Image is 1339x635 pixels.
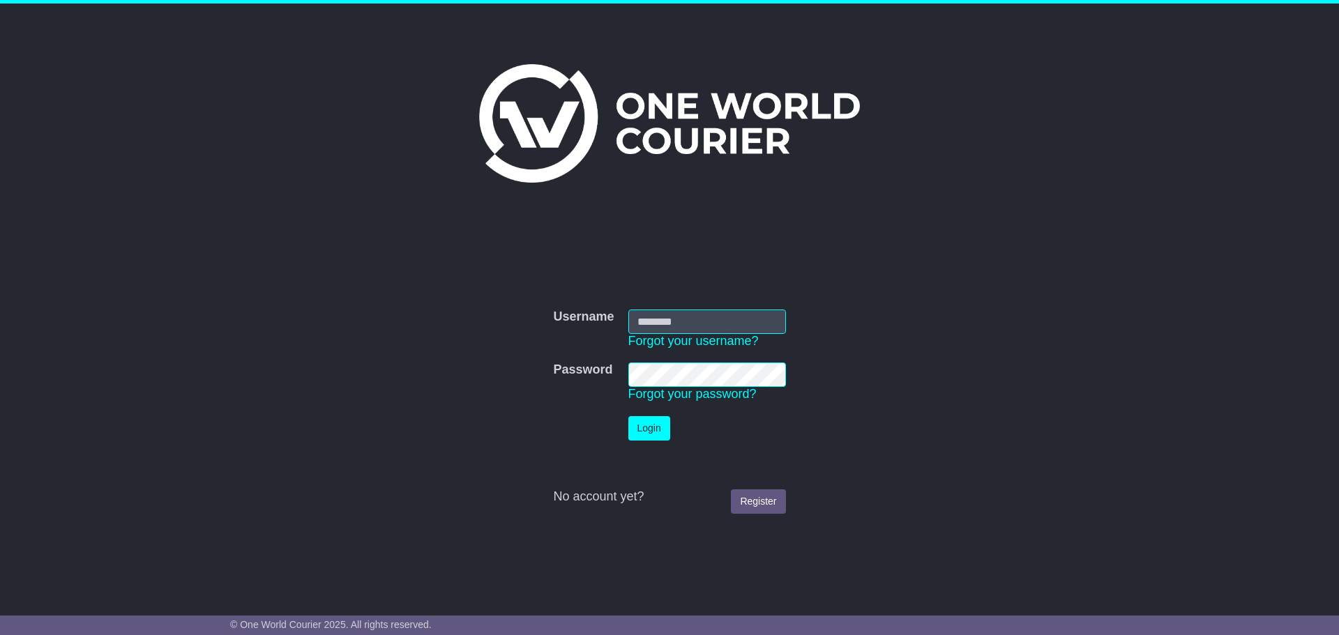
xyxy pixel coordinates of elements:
button: Login [628,416,670,441]
a: Register [731,489,785,514]
label: Username [553,309,614,325]
div: No account yet? [553,489,785,505]
label: Password [553,362,612,378]
span: © One World Courier 2025. All rights reserved. [230,619,432,630]
a: Forgot your password? [628,387,757,401]
img: One World [479,64,860,183]
a: Forgot your username? [628,334,759,348]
